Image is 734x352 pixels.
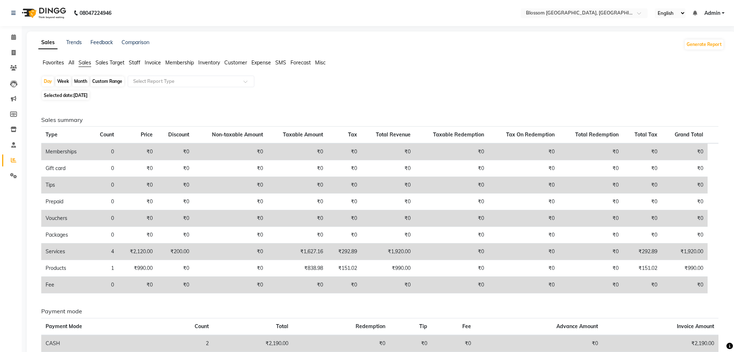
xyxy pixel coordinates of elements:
div: Week [55,76,71,86]
td: ₹0 [194,227,267,243]
td: ₹0 [327,160,361,177]
td: ₹0 [361,277,415,293]
span: Total Tax [635,131,657,138]
td: ₹0 [157,194,194,210]
td: ₹0 [488,227,559,243]
td: ₹0 [559,227,623,243]
td: ₹0 [623,277,662,293]
td: ₹0 [559,277,623,293]
td: ₹0 [662,143,708,160]
div: Month [72,76,89,86]
td: ₹0 [118,160,157,177]
td: Prepaid [41,194,90,210]
td: ₹0 [361,210,415,227]
td: 0 [90,160,119,177]
td: ₹0 [662,194,708,210]
td: ₹0 [559,243,623,260]
td: ₹0 [488,194,559,210]
span: Invoice [145,59,161,66]
td: Vouchers [41,210,90,227]
img: logo [18,3,68,23]
td: ₹0 [194,177,267,194]
td: ₹0 [559,160,623,177]
td: ₹0 [623,143,662,160]
td: 0 [90,210,119,227]
span: Tax [348,131,357,138]
td: ₹0 [267,160,327,177]
span: Grand Total [675,131,703,138]
td: ₹0 [488,160,559,177]
td: ₹0 [415,227,488,243]
span: [DATE] [73,93,88,98]
td: ₹0 [559,177,623,194]
td: ₹838.98 [267,260,327,277]
a: Feedback [90,39,113,46]
td: ₹0 [662,177,708,194]
span: All [68,59,74,66]
td: ₹0 [267,210,327,227]
td: ₹1,920.00 [361,243,415,260]
td: ₹0 [415,160,488,177]
td: 0 [90,194,119,210]
td: ₹2,190.00 [602,335,718,352]
td: ₹0 [361,227,415,243]
a: Trends [66,39,82,46]
td: ₹990.00 [361,260,415,277]
td: ₹0 [623,177,662,194]
h6: Sales summary [41,116,718,123]
td: ₹0 [194,143,267,160]
td: ₹0 [662,277,708,293]
td: ₹0 [118,277,157,293]
span: Selected date: [42,91,89,100]
td: ₹0 [118,227,157,243]
span: Tax On Redemption [506,131,555,138]
td: ₹0 [623,194,662,210]
td: ₹0 [361,177,415,194]
span: Price [141,131,153,138]
td: ₹0 [157,177,194,194]
td: ₹0 [194,277,267,293]
span: Fee [462,323,471,330]
td: ₹0 [361,194,415,210]
td: Packages [41,227,90,243]
td: Memberships [41,143,90,160]
td: 0 [90,177,119,194]
td: ₹0 [194,160,267,177]
span: Inventory [198,59,220,66]
td: ₹0 [118,143,157,160]
span: Payment Mode [46,323,82,330]
a: Comparison [122,39,149,46]
td: ₹292.89 [623,243,662,260]
span: Forecast [290,59,311,66]
td: ₹990.00 [118,260,157,277]
td: CASH [41,335,156,352]
td: ₹0 [118,177,157,194]
td: ₹2,120.00 [118,243,157,260]
span: Tip [419,323,427,330]
span: Taxable Amount [283,131,323,138]
td: ₹0 [157,227,194,243]
span: Invoice Amount [677,323,714,330]
b: 08047224946 [80,3,111,23]
td: ₹151.02 [623,260,662,277]
td: ₹0 [475,335,602,352]
td: ₹0 [267,177,327,194]
td: ₹0 [327,177,361,194]
span: Advance Amount [556,323,598,330]
td: ₹0 [194,243,267,260]
span: Admin [704,9,720,17]
td: ₹0 [488,260,559,277]
td: ₹0 [194,194,267,210]
td: 0 [90,277,119,293]
td: ₹0 [118,210,157,227]
td: ₹990.00 [662,260,708,277]
td: ₹0 [390,335,432,352]
td: ₹0 [327,227,361,243]
td: ₹0 [488,277,559,293]
td: ₹0 [488,177,559,194]
td: ₹0 [623,210,662,227]
td: ₹0 [267,277,327,293]
div: Day [42,76,54,86]
div: Custom Range [90,76,124,86]
td: Gift card [41,160,90,177]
